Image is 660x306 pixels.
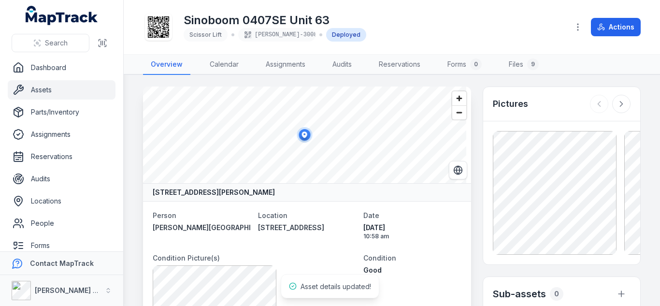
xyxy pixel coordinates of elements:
[30,259,94,267] strong: Contact MapTrack
[8,191,115,211] a: Locations
[363,223,461,240] time: 14/08/2025, 10:58:06 am
[325,55,359,75] a: Audits
[143,87,466,183] canvas: Map
[12,34,89,52] button: Search
[501,55,546,75] a: Files9
[35,286,102,294] strong: [PERSON_NAME] Air
[326,28,366,42] div: Deployed
[153,211,176,219] span: Person
[258,211,287,219] span: Location
[8,214,115,233] a: People
[470,58,482,70] div: 0
[202,55,246,75] a: Calendar
[527,58,539,70] div: 9
[184,13,366,28] h1: Sinoboom 0407SE Unit 63
[8,102,115,122] a: Parts/Inventory
[8,125,115,144] a: Assignments
[591,18,641,36] button: Actions
[371,55,428,75] a: Reservations
[45,38,68,48] span: Search
[153,223,250,233] a: [PERSON_NAME][GEOGRAPHIC_DATA]
[8,236,115,255] a: Forms
[238,28,316,42] div: [PERSON_NAME]-3008
[440,55,489,75] a: Forms0
[258,223,324,232] span: [STREET_ADDRESS]
[363,233,461,240] span: 10:58 am
[8,169,115,189] a: Audits
[258,55,313,75] a: Assignments
[363,223,461,233] span: [DATE]
[301,282,371,291] span: Asset details updated!
[26,6,98,25] a: MapTrack
[363,211,379,219] span: Date
[493,97,528,111] h3: Pictures
[452,105,466,119] button: Zoom out
[449,161,467,179] button: Switch to Satellite View
[143,55,190,75] a: Overview
[363,266,382,274] span: Good
[452,91,466,105] button: Zoom in
[8,147,115,166] a: Reservations
[8,80,115,100] a: Assets
[493,287,546,301] h2: Sub-assets
[8,58,115,77] a: Dashboard
[258,223,356,233] a: [STREET_ADDRESS]
[363,254,396,262] span: Condition
[550,287,563,301] div: 0
[189,31,222,38] span: Scissor Lift
[153,254,220,262] span: Condition Picture(s)
[153,188,275,197] strong: [STREET_ADDRESS][PERSON_NAME]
